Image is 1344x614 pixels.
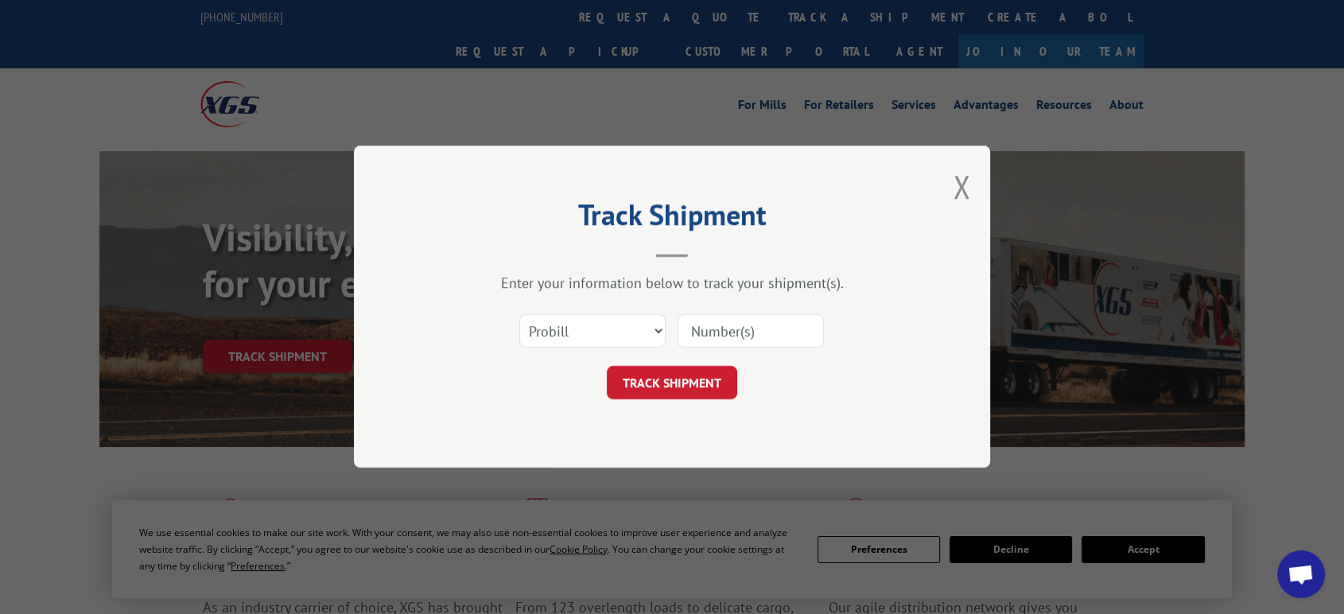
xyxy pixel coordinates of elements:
button: Close modal [953,165,970,208]
h2: Track Shipment [433,204,911,234]
input: Number(s) [678,315,824,348]
button: TRACK SHIPMENT [607,367,737,400]
div: Open chat [1277,550,1325,598]
div: Enter your information below to track your shipment(s). [433,274,911,293]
